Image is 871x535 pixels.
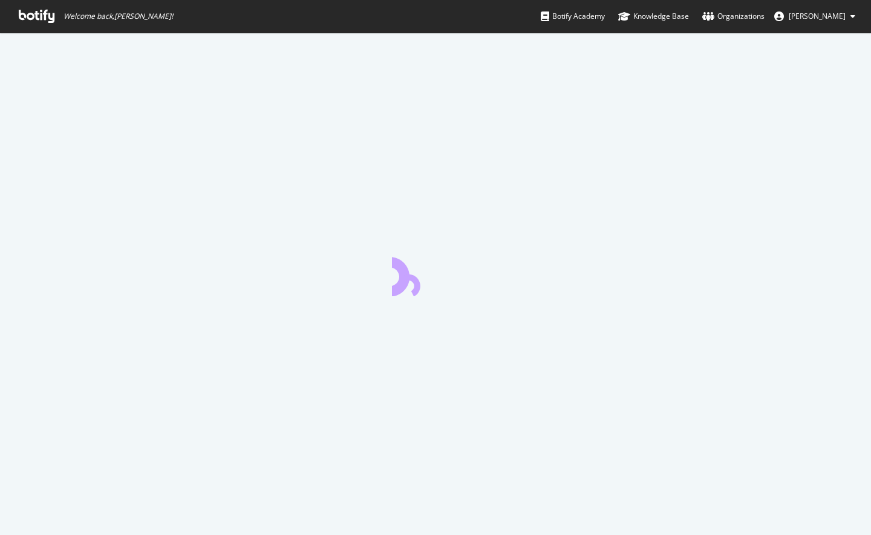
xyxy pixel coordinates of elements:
span: Welcome back, [PERSON_NAME] ! [64,11,173,21]
button: [PERSON_NAME] [765,7,865,26]
div: Organizations [702,10,765,22]
div: Botify Academy [541,10,605,22]
span: Winnie Ye [789,11,846,21]
div: animation [392,253,479,296]
div: Knowledge Base [618,10,689,22]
